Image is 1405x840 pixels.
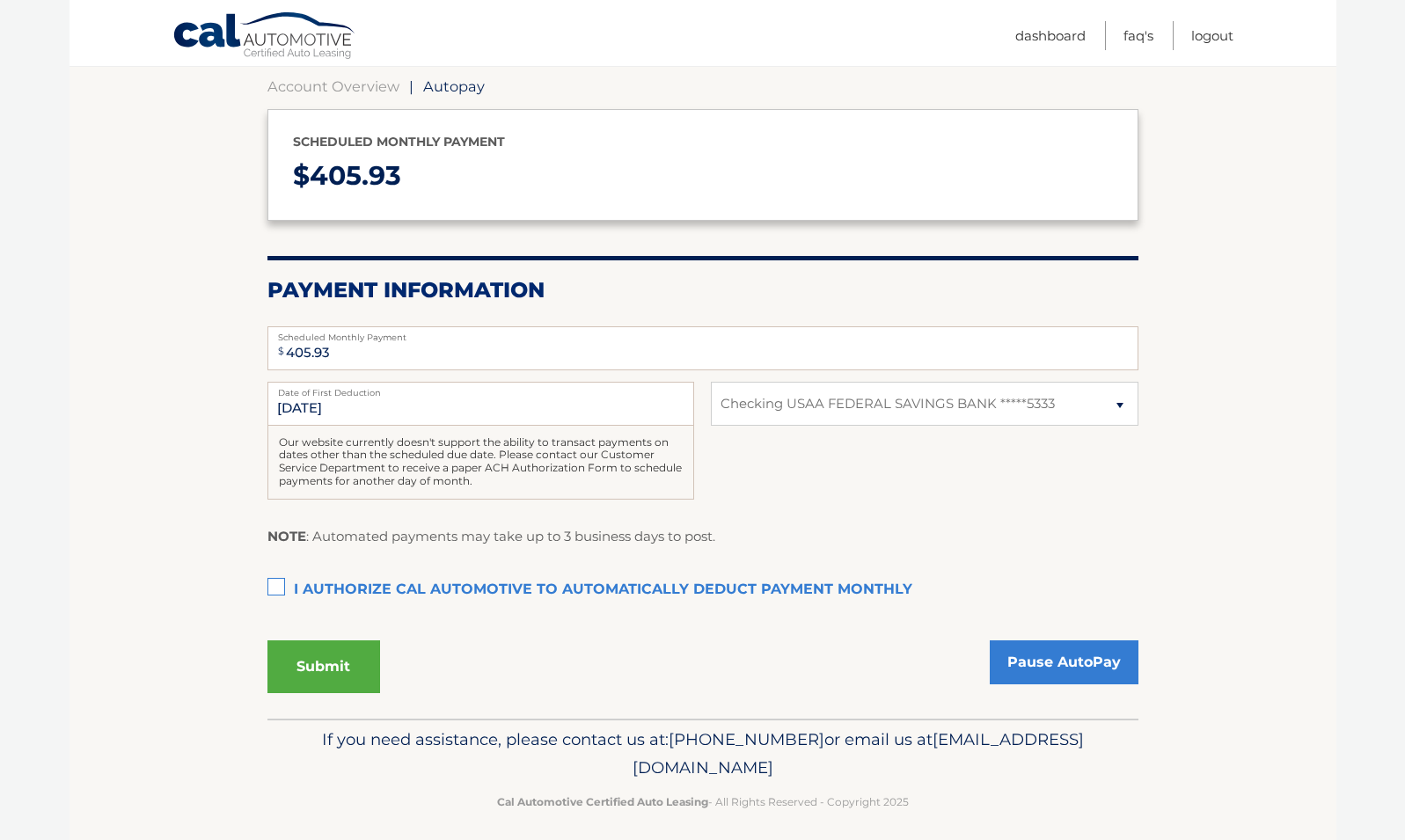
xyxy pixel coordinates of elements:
span: Autopay [423,77,485,95]
button: Submit [267,640,380,693]
label: I authorize cal automotive to automatically deduct payment monthly [267,573,1138,608]
label: Date of First Deduction [267,382,694,396]
a: Account Overview [267,77,399,95]
a: Logout [1191,21,1233,50]
span: $ [273,332,289,371]
span: [EMAIL_ADDRESS][DOMAIN_NAME] [633,729,1084,778]
p: : Automated payments may take up to 3 business days to post. [267,525,715,548]
p: - All Rights Reserved - Copyright 2025 [279,793,1127,811]
p: Scheduled monthly payment [293,131,1113,153]
a: Pause AutoPay [990,640,1138,684]
div: Our website currently doesn't support the ability to transact payments on dates other than the sc... [267,426,694,500]
input: Payment Amount [267,326,1138,370]
span: 405.93 [310,159,401,192]
a: FAQ's [1123,21,1153,50]
h2: Payment Information [267,277,1138,303]
p: If you need assistance, please contact us at: or email us at [279,726,1127,782]
p: $ [293,153,1113,200]
label: Scheduled Monthly Payment [267,326,1138,340]
a: Dashboard [1015,21,1086,50]
span: [PHONE_NUMBER] [669,729,824,749]
input: Payment Date [267,382,694,426]
span: | [409,77,413,95]
a: Cal Automotive [172,11,357,62]
strong: NOTE [267,528,306,544]
strong: Cal Automotive Certified Auto Leasing [497,795,708,808]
